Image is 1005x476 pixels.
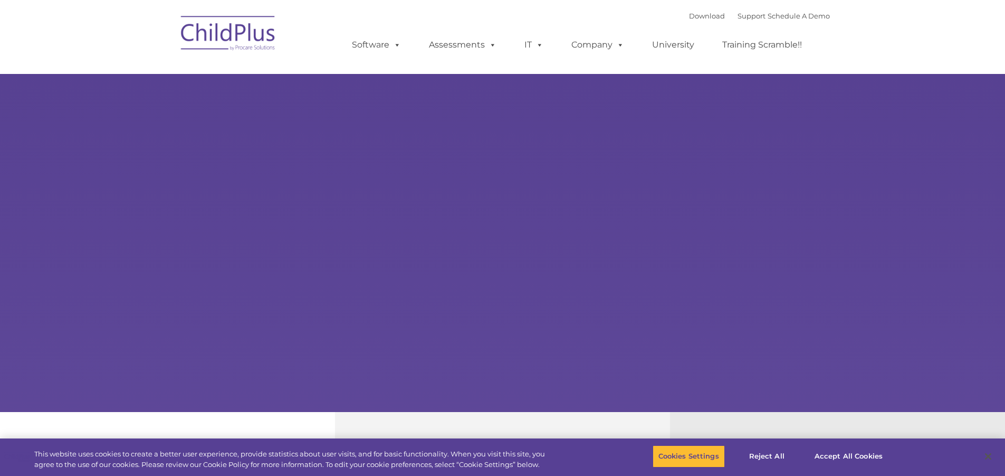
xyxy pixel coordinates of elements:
[561,34,635,55] a: Company
[689,12,830,20] font: |
[653,445,725,468] button: Cookies Settings
[768,12,830,20] a: Schedule A Demo
[712,34,812,55] a: Training Scramble!!
[689,12,725,20] a: Download
[176,8,281,61] img: ChildPlus by Procare Solutions
[642,34,705,55] a: University
[734,445,800,468] button: Reject All
[341,34,411,55] a: Software
[418,34,507,55] a: Assessments
[738,12,765,20] a: Support
[977,445,1000,468] button: Close
[809,445,888,468] button: Accept All Cookies
[514,34,554,55] a: IT
[34,449,553,470] div: This website uses cookies to create a better user experience, provide statistics about user visit...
